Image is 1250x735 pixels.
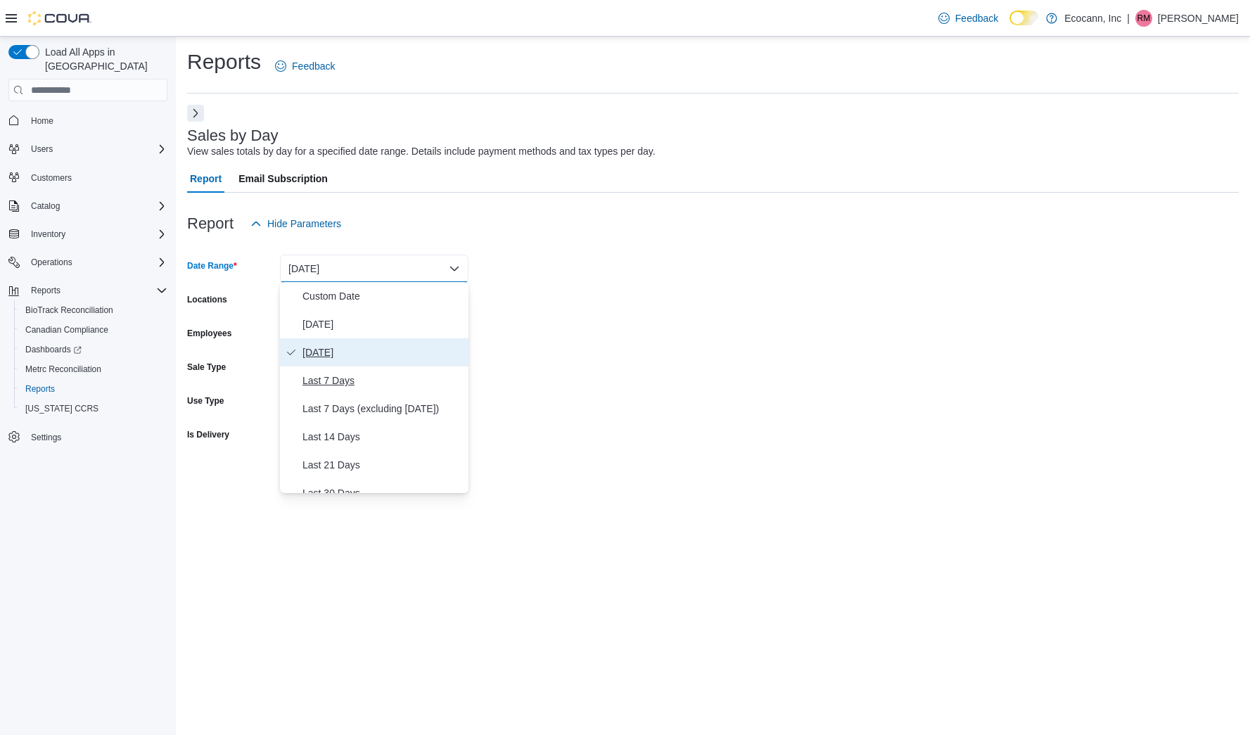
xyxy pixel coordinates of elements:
[3,427,173,447] button: Settings
[302,316,463,333] span: [DATE]
[25,141,58,158] button: Users
[302,372,463,389] span: Last 7 Days
[20,400,104,417] a: [US_STATE] CCRS
[3,110,173,130] button: Home
[1158,10,1239,27] p: [PERSON_NAME]
[20,302,167,319] span: BioTrack Reconciliation
[187,127,279,144] h3: Sales by Day
[20,381,60,397] a: Reports
[25,113,59,129] a: Home
[8,104,167,484] nav: Complex example
[3,253,173,272] button: Operations
[190,165,222,193] span: Report
[25,344,82,355] span: Dashboards
[280,255,468,283] button: [DATE]
[25,254,167,271] span: Operations
[20,341,87,358] a: Dashboards
[25,169,167,186] span: Customers
[3,281,173,300] button: Reports
[187,48,261,76] h1: Reports
[25,324,108,335] span: Canadian Compliance
[302,288,463,305] span: Custom Date
[187,294,227,305] label: Locations
[1064,10,1121,27] p: Ecocann, Inc
[25,226,167,243] span: Inventory
[187,395,224,407] label: Use Type
[31,229,65,240] span: Inventory
[20,381,167,397] span: Reports
[3,167,173,188] button: Customers
[292,59,335,73] span: Feedback
[25,403,98,414] span: [US_STATE] CCRS
[31,115,53,127] span: Home
[31,172,72,184] span: Customers
[245,210,347,238] button: Hide Parameters
[14,399,173,418] button: [US_STATE] CCRS
[302,428,463,445] span: Last 14 Days
[25,305,113,316] span: BioTrack Reconciliation
[25,111,167,129] span: Home
[187,429,229,440] label: Is Delivery
[25,226,71,243] button: Inventory
[14,320,173,340] button: Canadian Compliance
[1137,10,1151,27] span: RM
[3,196,173,216] button: Catalog
[1127,10,1130,27] p: |
[933,4,1004,32] a: Feedback
[20,341,167,358] span: Dashboards
[31,257,72,268] span: Operations
[25,254,78,271] button: Operations
[302,400,463,417] span: Last 7 Days (excluding [DATE])
[187,215,234,232] h3: Report
[25,428,167,446] span: Settings
[20,321,114,338] a: Canadian Compliance
[31,285,60,296] span: Reports
[1135,10,1152,27] div: Ray Markland
[25,198,167,215] span: Catalog
[269,52,340,80] a: Feedback
[3,224,173,244] button: Inventory
[25,383,55,395] span: Reports
[25,429,67,446] a: Settings
[25,198,65,215] button: Catalog
[1009,11,1039,25] input: Dark Mode
[39,45,167,73] span: Load All Apps in [GEOGRAPHIC_DATA]
[20,361,167,378] span: Metrc Reconciliation
[187,362,226,373] label: Sale Type
[238,165,328,193] span: Email Subscription
[280,282,468,493] div: Select listbox
[187,260,237,271] label: Date Range
[302,344,463,361] span: [DATE]
[25,141,167,158] span: Users
[955,11,998,25] span: Feedback
[31,432,61,443] span: Settings
[20,302,119,319] a: BioTrack Reconciliation
[14,300,173,320] button: BioTrack Reconciliation
[267,217,341,231] span: Hide Parameters
[302,485,463,501] span: Last 30 Days
[302,456,463,473] span: Last 21 Days
[187,105,204,122] button: Next
[20,361,107,378] a: Metrc Reconciliation
[25,170,77,186] a: Customers
[3,139,173,159] button: Users
[14,379,173,399] button: Reports
[25,282,167,299] span: Reports
[14,359,173,379] button: Metrc Reconciliation
[1009,25,1010,26] span: Dark Mode
[20,321,167,338] span: Canadian Compliance
[187,328,231,339] label: Employees
[31,200,60,212] span: Catalog
[14,340,173,359] a: Dashboards
[20,400,167,417] span: Washington CCRS
[25,364,101,375] span: Metrc Reconciliation
[31,143,53,155] span: Users
[28,11,91,25] img: Cova
[187,144,656,159] div: View sales totals by day for a specified date range. Details include payment methods and tax type...
[25,282,66,299] button: Reports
